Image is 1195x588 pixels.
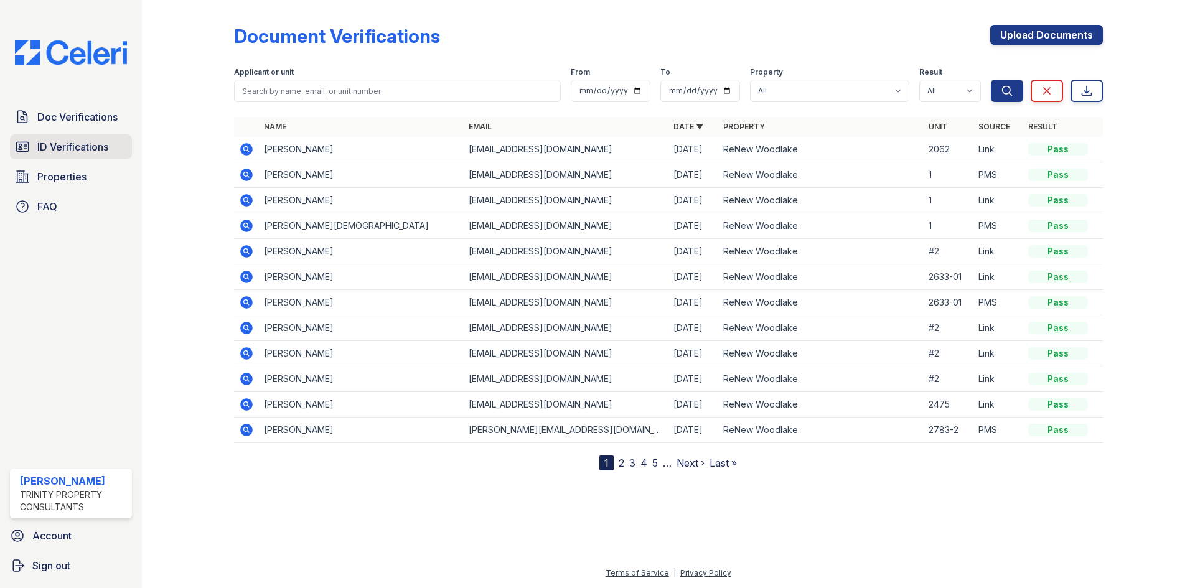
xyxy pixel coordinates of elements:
[32,558,70,573] span: Sign out
[464,137,668,162] td: [EMAIL_ADDRESS][DOMAIN_NAME]
[1028,245,1088,258] div: Pass
[718,188,923,213] td: ReNew Woodlake
[668,162,718,188] td: [DATE]
[464,392,668,418] td: [EMAIL_ADDRESS][DOMAIN_NAME]
[924,162,973,188] td: 1
[619,457,624,469] a: 2
[668,315,718,341] td: [DATE]
[924,213,973,239] td: 1
[234,80,561,102] input: Search by name, email, or unit number
[924,366,973,392] td: #2
[259,239,464,264] td: [PERSON_NAME]
[673,568,676,577] div: |
[1028,398,1088,411] div: Pass
[32,528,72,543] span: Account
[1028,143,1088,156] div: Pass
[640,457,647,469] a: 4
[973,137,1023,162] td: Link
[464,341,668,366] td: [EMAIL_ADDRESS][DOMAIN_NAME]
[973,341,1023,366] td: Link
[924,188,973,213] td: 1
[652,457,658,469] a: 5
[973,188,1023,213] td: Link
[1028,194,1088,207] div: Pass
[718,315,923,341] td: ReNew Woodlake
[973,213,1023,239] td: PMS
[606,568,669,577] a: Terms of Service
[20,488,127,513] div: Trinity Property Consultants
[259,341,464,366] td: [PERSON_NAME]
[1028,322,1088,334] div: Pass
[668,137,718,162] td: [DATE]
[668,392,718,418] td: [DATE]
[469,122,492,131] a: Email
[5,40,137,65] img: CE_Logo_Blue-a8612792a0a2168367f1c8372b55b34899dd931a85d93a1a3d3e32e68fde9ad4.png
[668,213,718,239] td: [DATE]
[1028,296,1088,309] div: Pass
[973,290,1023,315] td: PMS
[973,366,1023,392] td: Link
[10,194,132,219] a: FAQ
[668,264,718,290] td: [DATE]
[668,341,718,366] td: [DATE]
[973,162,1023,188] td: PMS
[668,290,718,315] td: [DATE]
[718,264,923,290] td: ReNew Woodlake
[234,67,294,77] label: Applicant or unit
[668,366,718,392] td: [DATE]
[5,523,137,548] a: Account
[464,264,668,290] td: [EMAIL_ADDRESS][DOMAIN_NAME]
[924,392,973,418] td: 2475
[924,290,973,315] td: 2633-01
[718,239,923,264] td: ReNew Woodlake
[571,67,590,77] label: From
[464,418,668,443] td: [PERSON_NAME][EMAIL_ADDRESS][DOMAIN_NAME]
[924,239,973,264] td: #2
[259,162,464,188] td: [PERSON_NAME]
[680,568,731,577] a: Privacy Policy
[1028,220,1088,232] div: Pass
[924,418,973,443] td: 2783-2
[718,137,923,162] td: ReNew Woodlake
[668,418,718,443] td: [DATE]
[464,239,668,264] td: [EMAIL_ADDRESS][DOMAIN_NAME]
[924,315,973,341] td: #2
[750,67,783,77] label: Property
[973,239,1023,264] td: Link
[718,418,923,443] td: ReNew Woodlake
[677,457,705,469] a: Next ›
[464,315,668,341] td: [EMAIL_ADDRESS][DOMAIN_NAME]
[1028,424,1088,436] div: Pass
[668,188,718,213] td: [DATE]
[259,137,464,162] td: [PERSON_NAME]
[10,105,132,129] a: Doc Verifications
[259,188,464,213] td: [PERSON_NAME]
[978,122,1010,131] a: Source
[718,392,923,418] td: ReNew Woodlake
[1028,271,1088,283] div: Pass
[264,122,286,131] a: Name
[718,290,923,315] td: ReNew Woodlake
[718,213,923,239] td: ReNew Woodlake
[718,341,923,366] td: ReNew Woodlake
[259,264,464,290] td: [PERSON_NAME]
[663,455,672,470] span: …
[723,122,765,131] a: Property
[464,162,668,188] td: [EMAIL_ADDRESS][DOMAIN_NAME]
[973,315,1023,341] td: Link
[234,25,440,47] div: Document Verifications
[259,315,464,341] td: [PERSON_NAME]
[599,455,614,470] div: 1
[10,134,132,159] a: ID Verifications
[990,25,1103,45] a: Upload Documents
[259,418,464,443] td: [PERSON_NAME]
[660,67,670,77] label: To
[259,366,464,392] td: [PERSON_NAME]
[973,392,1023,418] td: Link
[5,553,137,578] a: Sign out
[710,457,737,469] a: Last »
[718,162,923,188] td: ReNew Woodlake
[1028,169,1088,181] div: Pass
[1028,373,1088,385] div: Pass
